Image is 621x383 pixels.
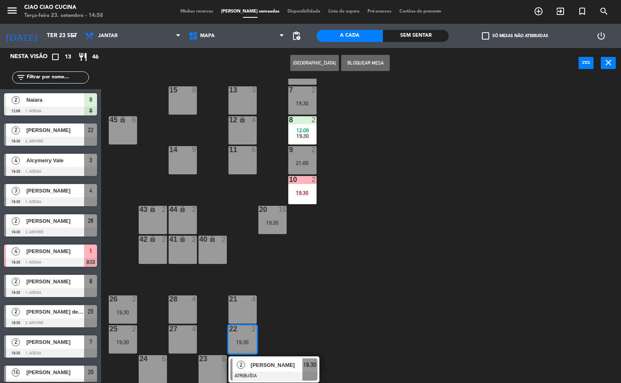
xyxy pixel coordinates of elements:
span: 46 [92,52,99,62]
i: turned_in_not [577,6,587,16]
span: [PERSON_NAME] [26,247,84,255]
span: 19:30 [303,360,316,370]
span: Minhas reservas [176,9,217,14]
div: 2 [132,325,137,333]
span: 26 [88,216,93,226]
div: 2 [132,295,137,303]
i: arrow_drop_down [69,31,79,41]
span: pending_actions [291,31,301,41]
div: 24 [139,355,140,362]
span: Alcymeiry Vale [26,156,84,165]
div: 4 [252,295,257,303]
span: MAPA [200,33,215,39]
span: 4 [89,186,92,195]
span: [PERSON_NAME] [26,186,84,195]
span: 3 [12,187,20,195]
button: [GEOGRAPHIC_DATA] [290,55,339,71]
button: Bloquear Mesa [341,55,390,71]
div: 2 [162,206,167,213]
span: 2 [12,96,20,104]
span: 1 [89,246,92,256]
div: 4 [252,116,257,123]
span: 2 [12,338,20,346]
button: power_input [579,57,594,69]
i: lock [179,236,186,243]
div: 2 [312,116,317,123]
span: [PERSON_NAME] [26,126,84,134]
div: A cada [317,30,383,42]
div: 2 [312,146,317,153]
div: 2 [252,325,257,333]
div: 4 [192,295,197,303]
div: 3 [252,86,257,94]
span: 13 [65,52,71,62]
i: menu [6,4,18,17]
div: 14 [169,146,170,153]
span: 7 [89,337,92,347]
span: Disponibilidade [283,9,324,14]
div: 19:30 [109,339,137,345]
span: [PERSON_NAME] [26,338,84,346]
button: menu [6,4,18,19]
span: Cartões de presente [395,9,445,14]
div: 16 [279,206,287,213]
span: Pré-acessos [363,9,395,14]
i: lock [149,206,156,213]
i: search [599,6,609,16]
div: 4 [192,325,197,333]
span: Jantar [98,33,118,39]
span: 2 [12,217,20,225]
label: Só mesas não atribuidas [482,32,548,40]
div: 21:00 [288,160,317,166]
span: 22 [88,125,93,135]
div: 27 [169,325,170,333]
div: 40 [199,236,200,243]
div: 41 [169,236,170,243]
i: lock [179,206,186,213]
span: Naiara [26,96,84,104]
span: 19:30 [296,133,309,139]
div: 28 [169,295,170,303]
span: 4 [12,157,20,165]
i: lock [239,116,246,123]
div: 25 [110,325,110,333]
div: 19:30 [288,100,317,106]
i: lock [119,116,126,123]
i: exit_to_app [556,6,565,16]
div: 42 [139,236,140,243]
input: Filtrar por nome... [26,73,89,82]
div: 19:30 [228,339,257,345]
i: lock [149,236,156,243]
div: 2 [192,206,197,213]
div: 6 [132,116,137,123]
i: add_circle_outline [534,6,543,16]
span: 2 [12,126,20,134]
span: [PERSON_NAME] semeadas [217,9,283,14]
i: filter_list [16,73,26,82]
span: 2 [12,308,20,316]
div: Sem sentar [383,30,449,42]
div: 19:30 [258,220,287,226]
button: close [601,57,616,69]
div: Nesta visão [4,52,58,62]
div: 2 [222,236,227,243]
i: lock [209,236,216,243]
div: 2 [312,176,317,183]
div: Ciao Ciao Cucina [24,4,103,12]
div: 19:30 [109,310,137,315]
div: 15 [169,86,170,94]
span: [PERSON_NAME] [251,361,302,369]
div: 6 [222,355,227,362]
span: 4 [12,247,20,255]
div: 2 [162,236,167,243]
span: 20 [88,367,93,377]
